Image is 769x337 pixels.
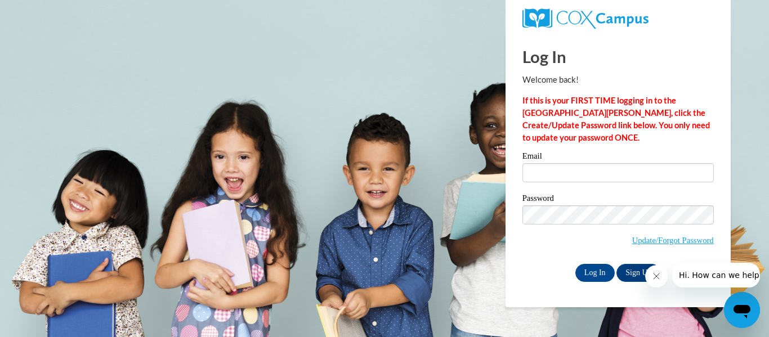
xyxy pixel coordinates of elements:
label: Password [522,194,714,205]
iframe: Message from company [672,263,760,287]
strong: If this is your FIRST TIME logging in to the [GEOGRAPHIC_DATA][PERSON_NAME], click the Create/Upd... [522,96,710,142]
p: Welcome back! [522,74,714,86]
h1: Log In [522,45,714,68]
input: Log In [575,264,615,282]
span: Hi. How can we help? [7,8,91,17]
img: COX Campus [522,8,649,29]
iframe: Close message [645,265,668,287]
a: COX Campus [522,8,714,29]
a: Sign Up [616,264,660,282]
label: Email [522,152,714,163]
iframe: Button to launch messaging window [724,292,760,328]
a: Update/Forgot Password [632,236,714,245]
